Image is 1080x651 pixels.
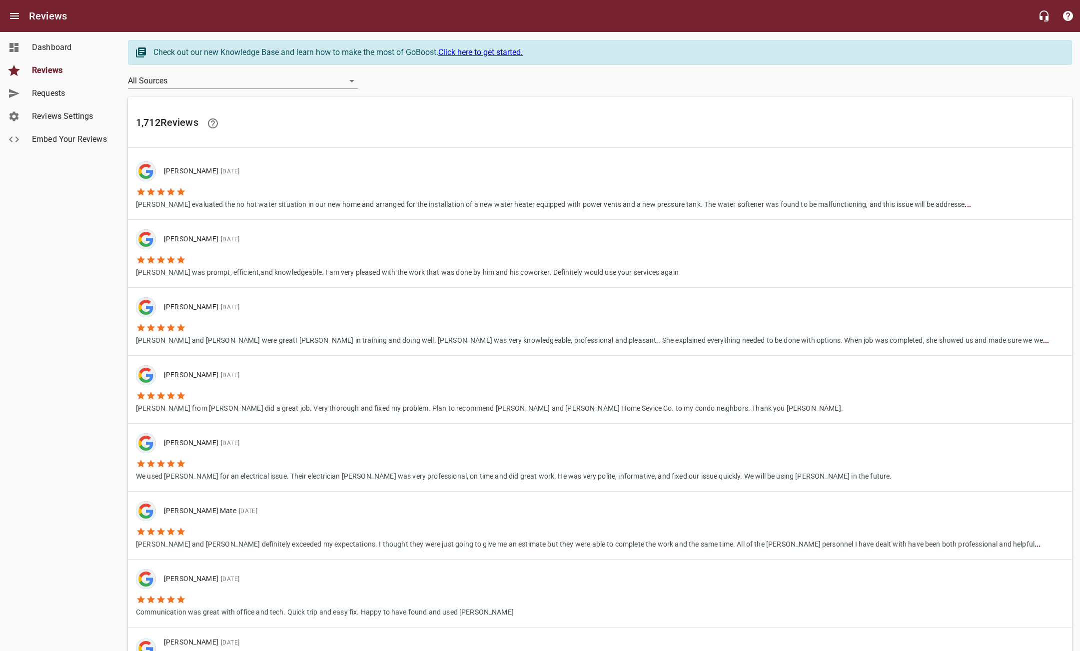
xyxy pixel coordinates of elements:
[438,47,523,57] a: Click here to get started.
[136,297,156,317] div: Google
[136,365,156,385] div: Google
[136,265,679,278] p: [PERSON_NAME] was prompt, efficient,and knowledgeable. I am very pleased with the work that was d...
[1043,336,1049,344] b: ...
[128,424,1072,491] a: [PERSON_NAME][DATE]We used [PERSON_NAME] for an electrical issue. Their electrician [PERSON_NAME]...
[1032,4,1056,28] button: Live Chat
[136,229,156,249] div: Google
[136,501,156,521] div: Google
[164,506,1033,517] p: [PERSON_NAME] Mate
[136,569,156,589] img: google-dark.png
[136,605,514,618] p: Communication was great with office and tech. Quick trip and easy fix. Happy to have found and us...
[236,508,257,515] span: [DATE]
[32,41,108,53] span: Dashboard
[164,166,963,177] p: [PERSON_NAME]
[218,372,239,379] span: [DATE]
[218,168,239,175] span: [DATE]
[136,229,156,249] img: google-dark.png
[136,365,156,385] img: google-dark.png
[164,438,884,449] p: [PERSON_NAME]
[201,111,225,135] a: Learn facts about why reviews are important
[136,401,843,414] p: [PERSON_NAME] from [PERSON_NAME] did a great job. Very thorough and fixed my problem. Plan to rec...
[218,304,239,311] span: [DATE]
[164,234,671,245] p: [PERSON_NAME]
[1035,540,1041,548] b: ...
[128,220,1072,287] a: [PERSON_NAME][DATE][PERSON_NAME] was prompt, efficient,and knowledgeable. I am very pleased with ...
[136,197,971,210] p: [PERSON_NAME] evaluated the no hot water situation in our new home and arranged for the installat...
[164,370,835,381] p: [PERSON_NAME]
[136,161,156,181] div: Google
[128,492,1072,559] a: [PERSON_NAME] Mate[DATE][PERSON_NAME] and [PERSON_NAME] definitely exceeded my expectations. I th...
[218,236,239,243] span: [DATE]
[128,73,358,89] div: All Sources
[32,110,108,122] span: Reviews Settings
[128,288,1072,355] a: [PERSON_NAME][DATE][PERSON_NAME] and [PERSON_NAME] were great! [PERSON_NAME] in training and doin...
[136,537,1041,550] p: [PERSON_NAME] and [PERSON_NAME] definitely exceeded my expectations. I thought they were just goi...
[965,200,971,208] b: ...
[2,4,26,28] button: Open drawer
[136,469,892,482] p: We used [PERSON_NAME] for an electrical issue. Their electrician [PERSON_NAME] was very professio...
[164,574,506,585] p: [PERSON_NAME]
[136,569,156,589] div: Google
[128,560,1072,627] a: [PERSON_NAME][DATE]Communication was great with office and tech. Quick trip and easy fix. Happy t...
[136,333,1049,346] p: [PERSON_NAME] and [PERSON_NAME] were great! [PERSON_NAME] in training and doing well. [PERSON_NAM...
[164,302,1041,313] p: [PERSON_NAME]
[136,501,156,521] img: google-dark.png
[128,356,1072,423] a: [PERSON_NAME][DATE][PERSON_NAME] from [PERSON_NAME] did a great job. Very thorough and fixed my p...
[136,297,156,317] img: google-dark.png
[218,576,239,583] span: [DATE]
[136,161,156,181] img: google-dark.png
[32,64,108,76] span: Reviews
[128,152,1072,219] a: [PERSON_NAME][DATE][PERSON_NAME] evaluated the no hot water situation in our new home and arrange...
[153,46,1062,58] div: Check out our new Knowledge Base and learn how to make the most of GoBoost.
[136,111,1064,135] h6: 1,712 Review s
[164,637,239,648] p: [PERSON_NAME]
[29,8,67,24] h6: Reviews
[32,87,108,99] span: Requests
[218,440,239,447] span: [DATE]
[218,639,239,646] span: [DATE]
[136,433,156,453] img: google-dark.png
[1056,4,1080,28] button: Support Portal
[136,433,156,453] div: Google
[32,133,108,145] span: Embed Your Reviews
